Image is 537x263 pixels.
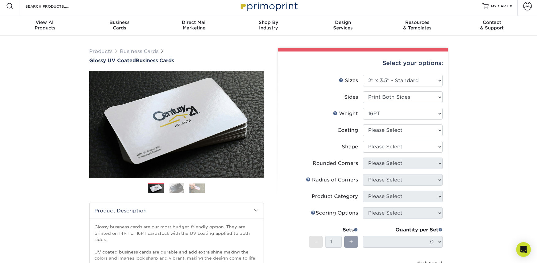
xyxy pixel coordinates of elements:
[312,193,358,200] div: Product Category
[455,20,529,25] span: Contact
[189,183,205,193] img: Business Cards 03
[510,4,512,8] span: 0
[89,37,264,212] img: Glossy UV Coated 01
[25,2,85,10] input: SEARCH PRODUCTS.....
[231,16,306,36] a: Shop ByIndustry
[148,181,164,196] img: Business Cards 01
[231,20,306,31] div: Industry
[120,48,158,54] a: Business Cards
[313,160,358,167] div: Rounded Corners
[2,244,52,261] iframe: Google Customer Reviews
[311,209,358,217] div: Scoring Options
[157,20,231,31] div: Marketing
[309,226,358,234] div: Sets
[314,237,317,246] span: -
[380,16,455,36] a: Resources& Templates
[349,237,353,246] span: +
[455,20,529,31] div: & Support
[380,20,455,31] div: & Templates
[344,93,358,101] div: Sides
[82,16,157,36] a: BusinessCards
[455,16,529,36] a: Contact& Support
[306,20,380,31] div: Services
[82,20,157,25] span: Business
[339,77,358,84] div: Sizes
[337,127,358,134] div: Coating
[8,20,82,31] div: Products
[380,20,455,25] span: Resources
[89,203,264,219] h2: Product Description
[306,176,358,184] div: Radius of Corners
[8,16,82,36] a: View AllProducts
[169,183,184,193] img: Business Cards 02
[89,58,264,63] a: Glossy UV CoatedBusiness Cards
[283,51,443,75] div: Select your options:
[8,20,82,25] span: View All
[333,110,358,117] div: Weight
[89,48,112,54] a: Products
[491,4,508,9] span: MY CART
[516,242,531,257] div: Open Intercom Messenger
[306,20,380,25] span: Design
[231,20,306,25] span: Shop By
[89,58,264,63] h1: Business Cards
[82,20,157,31] div: Cards
[342,143,358,151] div: Shape
[157,20,231,25] span: Direct Mail
[306,16,380,36] a: DesignServices
[363,226,443,234] div: Quantity per Set
[89,58,136,63] span: Glossy UV Coated
[157,16,231,36] a: Direct MailMarketing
